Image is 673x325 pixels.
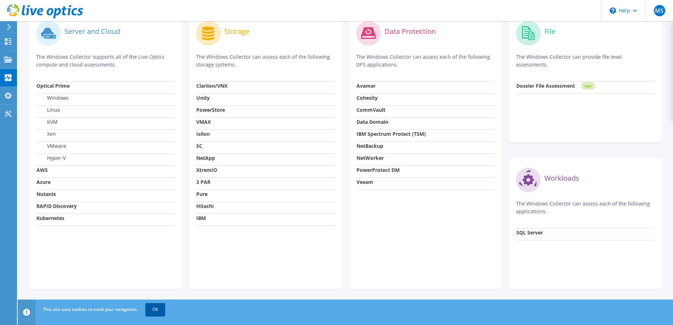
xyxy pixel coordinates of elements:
[36,167,48,173] strong: AWS
[356,130,426,137] strong: IBM Spectrum Protect (TSM)
[356,155,384,161] strong: NetWorker
[36,179,51,185] strong: Azure
[196,215,206,221] strong: IBM
[36,94,69,101] label: Windows
[516,82,575,89] strong: Dossier File Assessment
[196,203,214,209] strong: Hitachi
[196,167,217,173] strong: XtremIO
[36,143,66,150] label: VMware
[384,28,436,35] label: Data Protection
[356,94,378,101] strong: Cohesity
[145,303,165,316] a: OK
[36,155,66,162] label: Hyper-V
[196,130,210,137] strong: Isilon
[36,191,56,197] strong: Nutanix
[36,203,77,209] strong: RAPID Discovery
[196,179,210,185] strong: 3 PAR
[36,215,64,221] strong: Kubernetes
[196,106,225,113] strong: PowerStore
[654,5,665,16] span: MS
[356,53,495,69] p: The Windows Collector can assess each of the following DPS applications.
[356,118,388,125] strong: Data Domain
[196,82,227,89] strong: Clariion/VNX
[36,106,60,114] label: Linux
[196,143,202,149] strong: SC
[196,118,211,125] strong: VMAX
[196,155,215,161] strong: NetApp
[196,94,210,101] strong: Unity
[356,106,385,113] strong: CommVault
[356,82,376,89] strong: Avamar
[516,229,543,236] strong: SQL Server
[544,28,555,35] label: File
[516,53,655,69] p: The Windows Collector can provide file level assessments.
[584,84,591,88] tspan: NEW!
[356,179,373,185] strong: Veeam
[36,82,70,89] strong: Optical Prime
[610,7,616,14] svg: \n
[224,28,249,35] label: Storage
[544,175,579,182] label: Workloads
[36,130,56,138] label: Xen
[64,28,120,35] label: Server and Cloud
[36,118,58,126] label: KVM
[196,53,335,69] p: The Windows Collector can assess each of the following storage systems.
[43,306,138,312] span: This site uses cookies to track your navigation.
[36,53,175,69] p: The Windows Collector supports all of the Live Optics compute and cloud assessments.
[516,200,655,215] p: The Windows Collector can assess each of the following applications.
[356,143,383,149] strong: NetBackup
[356,167,400,173] strong: PowerProtect DM
[196,191,208,197] strong: Pure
